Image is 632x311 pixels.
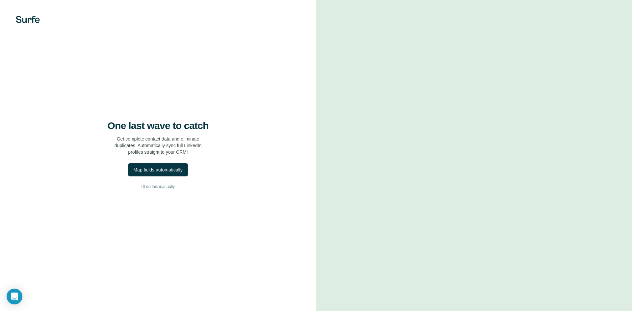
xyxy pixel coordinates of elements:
[133,167,182,173] div: Map fields automatically
[7,289,22,304] div: Open Intercom Messenger
[13,182,303,192] button: I’ll do this manually
[108,120,209,132] h4: One last wave to catch
[16,16,40,23] img: Surfe's logo
[128,163,188,176] button: Map fields automatically
[141,184,174,190] span: I’ll do this manually
[115,136,202,155] p: Get complete contact data and eliminate duplicates. Automatically sync full LinkedIn profiles str...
